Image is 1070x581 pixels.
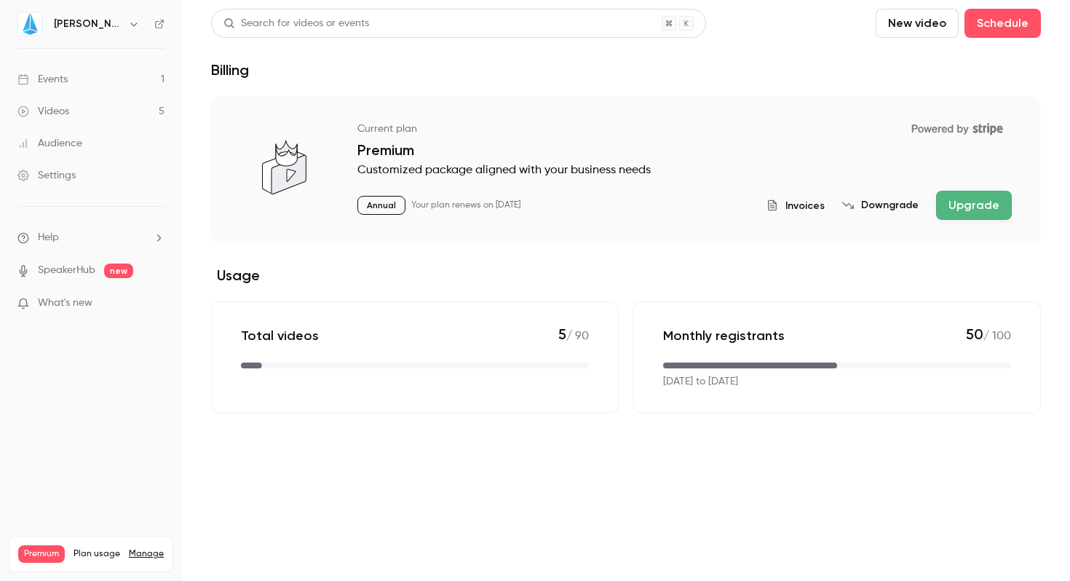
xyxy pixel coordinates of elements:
span: Plan usage [74,548,120,560]
button: Downgrade [842,198,919,213]
p: Current plan [357,122,417,136]
a: SpeakerHub [38,263,95,278]
div: Events [17,72,68,87]
p: Your plan renews on [DATE] [411,199,520,211]
button: Schedule [964,9,1041,38]
button: Upgrade [936,191,1012,220]
div: Settings [17,168,76,183]
div: Videos [17,104,69,119]
p: / 100 [966,325,1011,345]
span: 5 [558,325,566,343]
span: 50 [966,325,983,343]
p: Annual [357,196,405,215]
h1: Billing [211,61,249,79]
button: New video [876,9,959,38]
iframe: Noticeable Trigger [147,297,165,310]
section: billing [211,96,1041,414]
img: JIN [18,12,41,36]
a: Manage [129,548,164,560]
p: [DATE] to [DATE] [663,374,738,390]
span: Premium [18,545,65,563]
p: Total videos [241,327,319,344]
div: Audience [17,136,82,151]
span: What's new [38,296,92,311]
h2: Usage [211,266,1041,284]
span: new [104,264,133,278]
h6: [PERSON_NAME] [54,17,122,31]
p: / 90 [558,325,589,345]
button: Invoices [766,198,825,213]
p: Premium [357,141,1012,159]
li: help-dropdown-opener [17,230,165,245]
span: Invoices [785,198,825,213]
div: Search for videos or events [223,16,369,31]
span: Help [38,230,59,245]
p: Customized package aligned with your business needs [357,162,1012,179]
p: Monthly registrants [663,327,785,344]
